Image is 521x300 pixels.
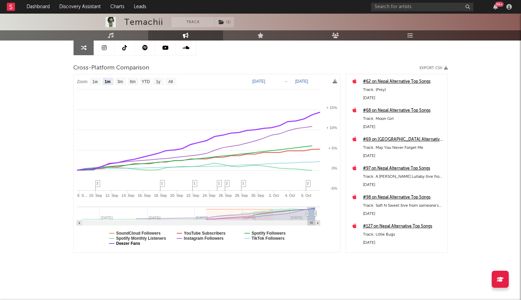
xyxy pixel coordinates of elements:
div: Temachii [124,17,163,27]
button: 99+ [493,4,498,10]
text: Zoom [77,79,88,84]
text: [DATE] [252,79,265,84]
text: YTD [142,79,150,84]
div: [DATE] [363,181,444,189]
div: [DATE] [363,239,444,247]
div: Track: May You Never Forget Me [363,144,444,152]
text: 20. Sep [170,193,183,198]
span: 1 [193,181,195,185]
div: Track: (Prey) [363,86,444,94]
text: + 5% [329,146,337,150]
input: Search for artists [371,3,473,11]
text: Instagram Followers [184,236,224,241]
span: ( 1 ) [214,17,234,27]
span: 2 [96,181,98,185]
text: 22. Sep [186,193,199,198]
text: All [168,79,173,84]
text: Spotify Monthly Listeners [116,236,166,241]
text: 1m [105,79,110,84]
text: 3m [117,79,123,84]
text: 26. Sep [219,193,232,198]
a: #97 on Nepal Alternative Top Songs [363,164,444,173]
text: 6. Oct [301,193,311,198]
span: 2 [226,181,228,185]
div: [DATE] [363,152,444,160]
text: 18. Sep [154,193,167,198]
text: + 15% [327,106,337,110]
button: Export CSV [420,66,448,70]
text: 0% [332,166,337,170]
span: 1 [242,181,244,185]
button: (1) [215,17,234,27]
a: #62 on Nepal Alternative Top Songs [363,78,444,86]
div: Track: Moon Girl [363,115,444,123]
div: Track: Soft N Sweet (live from someone's house) [363,202,444,210]
text: 14. Sep [122,193,135,198]
text: 4. Oct [285,193,295,198]
span: 2 [307,181,309,185]
a: #69 on [GEOGRAPHIC_DATA] Alternative Top 200 [363,136,444,144]
button: Track [172,17,214,27]
a: #98 on Nepal Alternative Top Songs [363,193,444,202]
div: [DATE] [363,94,444,102]
span: 1 [218,181,220,185]
text: → [284,79,288,84]
text: 1w [93,79,98,84]
text: + 10% [327,126,337,130]
text: 28. Sep [235,193,248,198]
span: Cross-Platform Comparison [73,64,149,72]
div: Track: A [PERSON_NAME] Lullaby (live from someone's house) [363,173,444,181]
text: Spotify Followers [252,231,286,236]
text: TikTok Followers [252,236,285,241]
text: 2. Oct [269,193,279,198]
text: 16. Sep [138,193,151,198]
span: 1 [161,181,163,185]
text: 12. Sep [105,193,118,198]
div: [DATE] [363,210,444,218]
text: 10. Sep [89,193,102,198]
text: YouTube Subscribers [184,231,226,236]
text: 1y [156,79,160,84]
a: #68 on Nepal Alternative Top Songs [363,107,444,115]
text: SoundCloud Followers [116,231,161,236]
div: Track: Little Bugs [363,231,444,239]
div: 99 + [495,2,504,7]
text: 30. Sep [251,193,264,198]
a: #127 on Nepal Alternative Top Songs [363,222,444,231]
text: 24. Sep [203,193,216,198]
text: [DATE] [295,79,308,84]
text: 6m [130,79,136,84]
text: 8. S… [77,193,88,198]
text: Deezer Fans [116,241,140,246]
div: [DATE] [363,123,444,131]
text: -5% [330,186,337,190]
a: #153 on Colombia Alternative Top Albums [363,251,444,259]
